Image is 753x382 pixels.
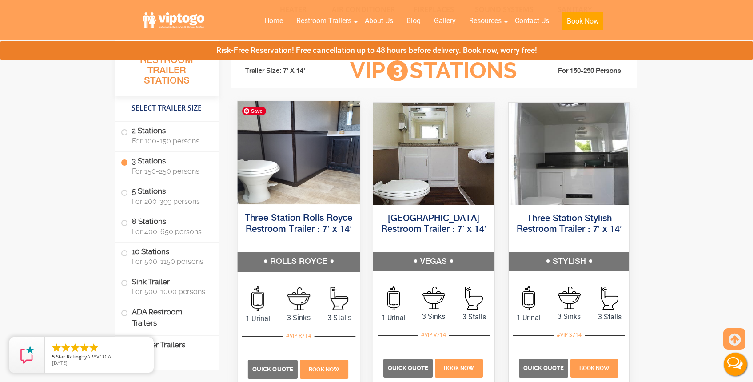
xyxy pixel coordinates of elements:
[283,330,314,341] div: #VIP R714
[517,214,622,234] a: Three Station Stylish Restroom Trailer : 7′ x 14′
[444,365,474,371] span: Book Now
[278,312,319,323] span: 3 Sinks
[579,365,610,371] span: Book Now
[132,227,208,236] span: For 400-650 persons
[251,286,264,311] img: an icon of urinal
[454,312,494,322] span: 3 Stalls
[381,214,486,234] a: [GEOGRAPHIC_DATA] Restroom Trailer : 7′ x 14′
[51,342,62,353] li: 
[523,365,564,371] span: Quick Quote
[531,66,631,76] li: For 150-250 Persons
[121,182,213,210] label: 5 Stations
[121,336,213,355] label: Shower Trailers
[373,313,414,323] span: 1 Urinal
[237,58,337,84] li: Trailer Size: 7' X 14'
[373,252,494,271] h5: VEGAS
[558,286,581,309] img: an icon of sink
[287,287,310,310] img: an icon of sink
[70,342,80,353] li: 
[601,286,618,310] img: an icon of stall
[309,366,339,372] span: Book Now
[258,11,290,31] a: Home
[237,101,359,204] img: Side view of three station restroom trailer with three separate doors with signs
[556,11,610,36] a: Book Now
[121,272,213,300] label: Sink Trailer
[132,137,208,145] span: For 100-150 persons
[400,11,427,31] a: Blog
[60,342,71,353] li: 
[121,243,213,270] label: 10 Stations
[383,363,434,372] a: Quick Quote
[237,313,278,324] span: 1 Urinal
[121,212,213,240] label: 8 Stations
[414,311,454,322] span: 3 Sinks
[434,363,484,372] a: Book Now
[132,287,208,296] span: For 500-1000 persons
[590,312,630,322] span: 3 Stalls
[509,313,549,323] span: 1 Urinal
[509,103,630,205] img: Side view of three station restroom trailer with three separate doors with signs
[358,11,400,31] a: About Us
[121,302,213,333] label: ADA Restroom Trailers
[52,354,147,360] span: by
[79,342,90,353] li: 
[121,122,213,149] label: 2 Stations
[569,363,619,372] a: Book Now
[290,11,358,31] a: Restroom Trailers
[245,214,352,234] a: Three Station Rolls Royce Restroom Trailer : 7′ x 14′
[418,329,449,341] div: #VIP V714
[319,312,360,323] span: 3 Stalls
[509,252,630,271] h5: STYLISH
[88,342,99,353] li: 
[562,12,603,30] button: Book Now
[427,11,462,31] a: Gallery
[462,11,508,31] a: Resources
[242,107,266,115] span: Save
[121,152,213,179] label: 3 Stations
[115,100,219,117] h4: Select Trailer Size
[508,11,556,31] a: Contact Us
[132,197,208,206] span: For 200-399 persons
[373,103,494,205] img: Side view of three station restroom trailer with three separate doors with signs
[132,257,208,266] span: For 500-1150 persons
[87,353,112,360] span: ARAVCO A.
[252,366,293,372] span: Quick Quote
[549,311,590,322] span: 3 Sinks
[56,353,81,360] span: Star Rating
[132,167,208,175] span: For 150-250 persons
[717,346,753,382] button: Live Chat
[299,364,349,373] a: Book Now
[18,346,36,364] img: Review Rating
[115,42,219,95] h3: All Portable Restroom Trailer Stations
[52,359,68,366] span: [DATE]
[465,286,483,310] img: an icon of stall
[387,286,400,310] img: an icon of urinal
[554,329,585,341] div: #VIP S714
[519,363,570,372] a: Quick Quote
[330,286,348,310] img: an icon of stall
[422,286,445,309] img: an icon of sink
[522,286,535,310] img: an icon of urinal
[388,365,428,371] span: Quick Quote
[52,353,55,360] span: 5
[237,252,359,271] h5: ROLLS ROYCE
[247,364,299,373] a: Quick Quote
[336,59,531,83] h3: VIP Stations
[387,60,408,81] span: 3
